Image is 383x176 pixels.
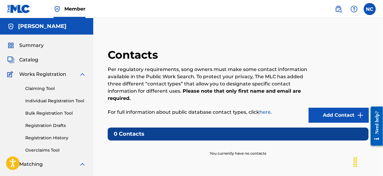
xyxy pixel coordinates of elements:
img: expand [79,161,86,168]
p: You currently have no contacts [210,144,267,156]
a: Individual Registration Tool [25,98,86,104]
div: User Menu [364,3,376,15]
p: Per regulatory requirements, song owners must make some contact information available in the Publ... [108,66,309,102]
span: Summary [19,42,44,49]
img: search [335,5,342,13]
a: SummarySummary [7,42,44,49]
a: Bulk Registration Tool [25,110,86,116]
a: here. [259,109,272,115]
a: CatalogCatalog [7,56,38,63]
a: Registration Drafts [25,122,86,129]
img: Accounts [7,23,14,30]
span: Member [64,5,85,12]
a: Claiming Tool [25,85,86,92]
img: expand [79,71,86,78]
img: Works Registration [7,71,15,78]
span: Works Registration [19,71,66,78]
img: help [351,5,358,13]
a: Overclaims Tool [25,147,86,153]
h5: 0 Contacts [108,128,369,140]
span: Matching [19,161,43,168]
a: Public Search [332,3,344,15]
h2: Contacts [108,48,161,62]
img: Catalog [7,56,14,63]
span: Catalog [19,56,38,63]
a: Add Contact [309,108,369,123]
a: Registration History [25,135,86,141]
div: Help [348,3,360,15]
iframe: Resource Center [366,102,383,150]
iframe: Chat Widget [353,147,383,176]
img: 9d2ae6d4665cec9f34b9.svg [357,112,364,119]
img: MLC Logo [7,5,30,13]
div: Drag [351,153,360,171]
img: Summary [7,42,14,49]
h5: Nicholas Ciamarra [18,23,66,30]
p: For full information about public database contact types, click [108,109,309,116]
strong: Please note that only first name and email are required. [108,88,301,101]
img: Top Rightsholder [54,5,61,13]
